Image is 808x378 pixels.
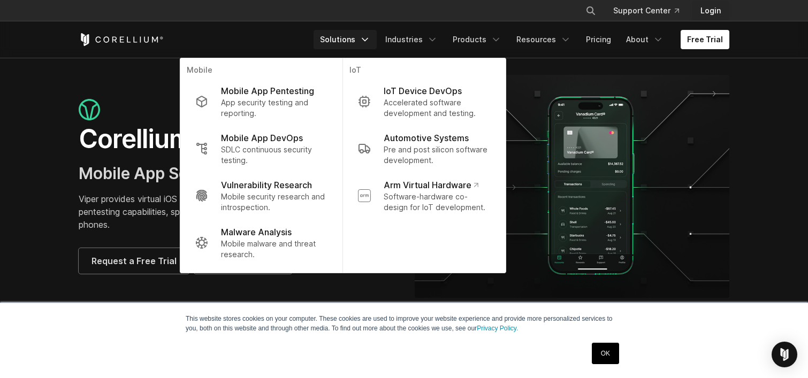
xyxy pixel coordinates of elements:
[620,30,670,49] a: About
[384,84,462,97] p: IoT Device DevOps
[221,238,327,260] p: Mobile malware and threat research.
[349,78,499,125] a: IoT Device DevOps Accelerated software development and testing.
[446,30,508,49] a: Products
[692,1,729,20] a: Login
[384,97,491,119] p: Accelerated software development and testing.
[187,172,336,219] a: Vulnerability Research Mobile security research and introspection.
[92,254,177,267] span: Request a Free Trial
[592,343,619,364] a: OK
[384,144,491,166] p: Pre and post silicon software development.
[221,179,312,191] p: Vulnerability Research
[221,84,314,97] p: Mobile App Pentesting
[314,30,729,49] div: Navigation Menu
[349,65,499,78] p: IoT
[79,164,293,183] span: Mobile App Security Testing
[415,75,729,298] img: viper_hero
[187,125,336,172] a: Mobile App DevOps SDLC continuous security testing.
[187,219,336,266] a: Malware Analysis Mobile malware and threat research.
[681,30,729,49] a: Free Trial
[79,248,189,274] a: Request a Free Trial
[314,30,377,49] a: Solutions
[187,65,336,78] p: Mobile
[221,132,303,144] p: Mobile App DevOps
[384,191,491,213] p: Software-hardware co-design for IoT development.
[581,1,600,20] button: Search
[580,30,618,49] a: Pricing
[221,226,292,238] p: Malware Analysis
[79,33,164,46] a: Corellium Home
[221,97,327,119] p: App security testing and reporting.
[772,342,797,367] div: Open Intercom Messenger
[384,132,469,144] p: Automotive Systems
[79,123,393,155] h1: Corellium Viper
[79,99,100,121] img: viper_icon_large
[384,179,478,191] p: Arm Virtual Hardware
[573,1,729,20] div: Navigation Menu
[379,30,444,49] a: Industries
[221,191,327,213] p: Mobile security research and introspection.
[221,144,327,166] p: SDLC continuous security testing.
[186,314,622,333] p: This website stores cookies on your computer. These cookies are used to improve your website expe...
[349,172,499,219] a: Arm Virtual Hardware Software-hardware co-design for IoT development.
[187,78,336,125] a: Mobile App Pentesting App security testing and reporting.
[605,1,688,20] a: Support Center
[477,325,518,332] a: Privacy Policy.
[349,125,499,172] a: Automotive Systems Pre and post silicon software development.
[79,192,393,231] p: Viper provides virtual iOS and Android devices that enable mobile app pentesting capabilities, sp...
[510,30,577,49] a: Resources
